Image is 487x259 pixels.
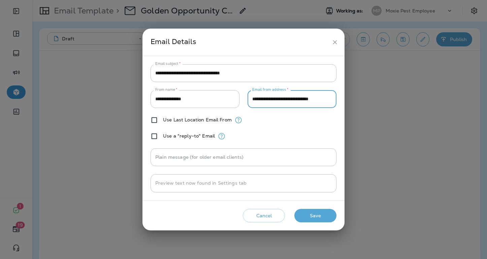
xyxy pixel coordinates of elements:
[329,36,341,48] button: close
[155,61,181,66] label: Email subject
[163,117,232,122] label: Use Last Location Email From
[294,209,336,223] button: Save
[243,209,285,223] button: Cancel
[151,36,329,48] div: Email Details
[252,87,288,92] label: Email from address
[163,133,215,139] label: Use a "reply-to" Email
[155,87,177,92] label: From name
